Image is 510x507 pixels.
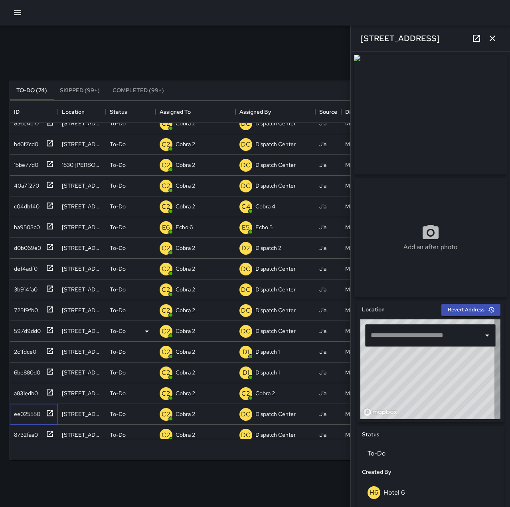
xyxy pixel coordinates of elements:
[110,244,126,252] p: To-Do
[11,428,38,439] div: 8732faa0
[110,265,126,273] p: To-Do
[241,389,250,398] p: C2
[242,223,250,232] p: E5
[110,140,126,148] p: To-Do
[62,244,102,252] div: 416 25th Street
[345,140,378,148] div: Maintenance
[14,101,20,123] div: ID
[110,389,126,397] p: To-Do
[62,306,102,314] div: 2630 Broadway
[241,264,251,274] p: DC
[106,101,156,123] div: Status
[110,348,126,356] p: To-Do
[53,81,106,100] button: Skipped (99+)
[176,119,195,127] p: Cobra 2
[255,161,296,169] p: Dispatch Center
[62,265,102,273] div: 2545 Broadway
[176,327,195,335] p: Cobra 2
[319,161,326,169] div: Jia
[62,410,102,418] div: 417 7th Street
[319,101,337,123] div: Source
[11,241,41,252] div: d0b069e0
[11,137,38,148] div: bd6f7cd0
[10,81,53,100] button: To-Do (74)
[241,306,251,315] p: DC
[345,285,378,293] div: Maintenance
[235,101,315,123] div: Assigned By
[62,327,102,335] div: 230 Bay Place
[11,261,38,273] div: def4adf0
[11,282,38,293] div: 3b914fa0
[176,285,195,293] p: Cobra 2
[162,306,170,315] p: C2
[10,101,58,123] div: ID
[345,306,378,314] div: Maintenance
[62,119,102,127] div: 824 Franklin Street
[319,348,326,356] div: Jia
[241,119,251,129] p: DC
[176,244,195,252] p: Cobra 2
[11,178,39,190] div: 40a7f270
[255,327,296,335] p: Dispatch Center
[162,202,170,212] p: C2
[319,202,326,210] div: Jia
[345,223,378,231] div: Maintenance
[11,324,41,335] div: 597d9dd0
[162,140,170,149] p: C2
[176,389,195,397] p: Cobra 2
[345,410,378,418] div: Maintenance
[11,220,40,231] div: ba9503c0
[345,389,378,397] div: Maintenance
[11,407,40,418] div: ee025550
[176,368,195,376] p: Cobra 2
[319,368,326,376] div: Jia
[62,348,102,356] div: 415 West Grand Avenue
[255,306,296,314] p: Dispatch Center
[62,285,102,293] div: 1731 Franklin Street
[176,431,195,439] p: Cobra 2
[241,285,251,295] p: DC
[345,368,378,376] div: Maintenance
[241,160,251,170] p: DC
[162,264,170,274] p: C2
[319,327,326,335] div: Jia
[243,347,249,357] p: D1
[156,101,235,123] div: Assigned To
[345,202,378,210] div: Maintenance
[345,161,378,169] div: Maintenance
[110,223,126,231] p: To-Do
[255,410,296,418] p: Dispatch Center
[319,223,326,231] div: Jia
[110,368,126,376] p: To-Do
[160,101,191,123] div: Assigned To
[319,265,326,273] div: Jia
[241,181,251,191] p: DC
[162,368,170,378] p: C2
[176,223,193,231] p: Echo 6
[255,202,275,210] p: Cobra 4
[255,285,296,293] p: Dispatch Center
[162,160,170,170] p: C2
[176,265,195,273] p: Cobra 2
[319,140,326,148] div: Jia
[62,161,102,169] div: 1830 Webster Street
[162,430,170,440] p: C2
[345,182,378,190] div: Maintenance
[319,389,326,397] div: Jia
[255,431,296,439] p: Dispatch Center
[319,182,326,190] div: Jia
[162,347,170,357] p: C2
[176,410,195,418] p: Cobra 2
[11,386,38,397] div: a831edb0
[110,202,126,210] p: To-Do
[255,119,296,127] p: Dispatch Center
[110,431,126,439] p: To-Do
[319,285,326,293] div: Jia
[62,431,102,439] div: 415 Thomas L. Berkley Way
[345,431,378,439] div: Maintenance
[255,389,275,397] p: Cobra 2
[255,368,280,376] p: Dispatch 1
[243,368,249,378] p: D1
[345,327,378,335] div: Maintenance
[110,327,126,335] p: To-Do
